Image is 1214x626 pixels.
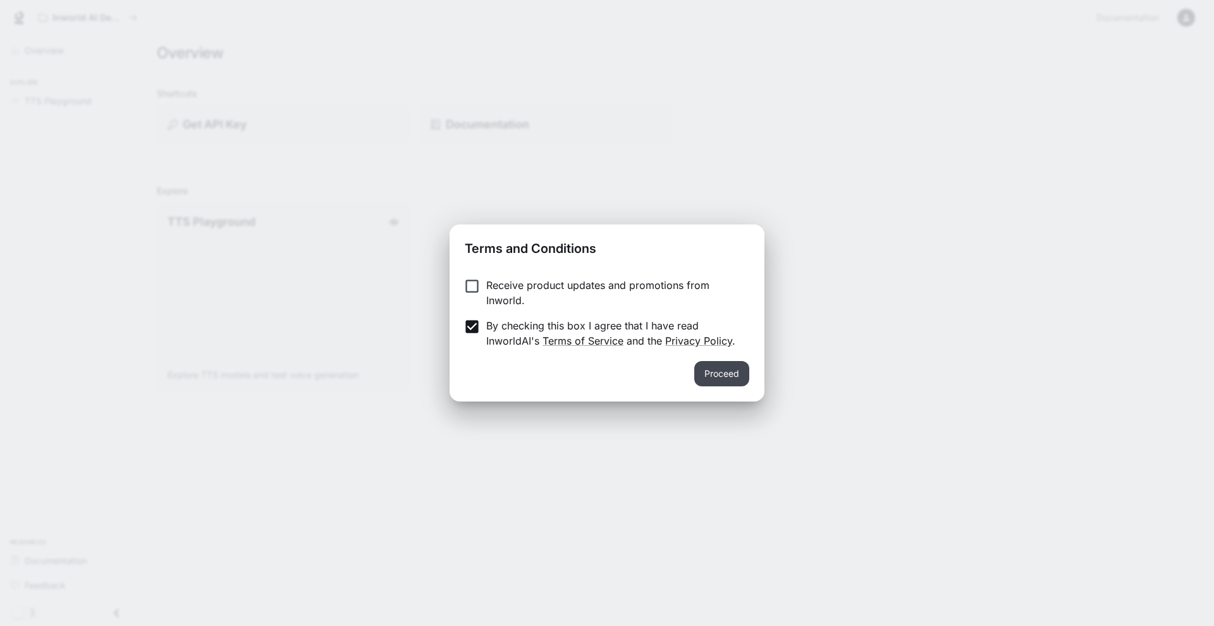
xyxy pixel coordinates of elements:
[450,224,764,267] h2: Terms and Conditions
[486,278,739,308] p: Receive product updates and promotions from Inworld.
[543,334,623,347] a: Terms of Service
[694,361,749,386] button: Proceed
[486,318,739,348] p: By checking this box I agree that I have read InworldAI's and the .
[665,334,732,347] a: Privacy Policy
